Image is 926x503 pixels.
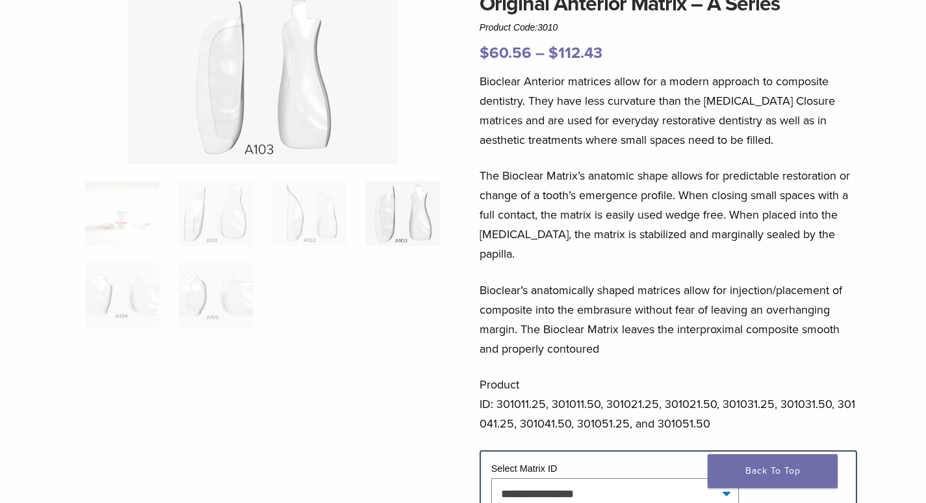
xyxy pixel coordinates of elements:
span: $ [548,44,558,62]
p: The Bioclear Matrix’s anatomic shape allows for predictable restoration or change of a tooth’s em... [480,166,857,264]
p: Bioclear’s anatomically shaped matrices allow for injection/placement of composite into the embra... [480,280,857,359]
label: Select Matrix ID [491,463,558,474]
img: Original Anterior Matrix - A Series - Image 4 [366,181,440,246]
img: Anterior-Original-A-Series-Matrices-324x324.jpg [85,181,159,246]
span: 3010 [537,22,558,33]
img: Original Anterior Matrix - A Series - Image 5 [85,263,159,328]
span: Product Code: [480,22,558,33]
bdi: 60.56 [480,44,532,62]
p: Product ID: 301011.25, 301011.50, 301021.25, 301021.50, 301031.25, 301031.50, 301041.25, 301041.5... [480,375,857,433]
p: Bioclear Anterior matrices allow for a modern approach to composite dentistry. They have less cur... [480,72,857,150]
span: $ [480,44,489,62]
img: Original Anterior Matrix - A Series - Image 6 [179,263,253,328]
a: Back To Top [708,454,838,488]
img: Original Anterior Matrix - A Series - Image 3 [272,181,346,246]
img: Original Anterior Matrix - A Series - Image 2 [179,181,253,246]
bdi: 112.43 [548,44,602,62]
span: – [535,44,545,62]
